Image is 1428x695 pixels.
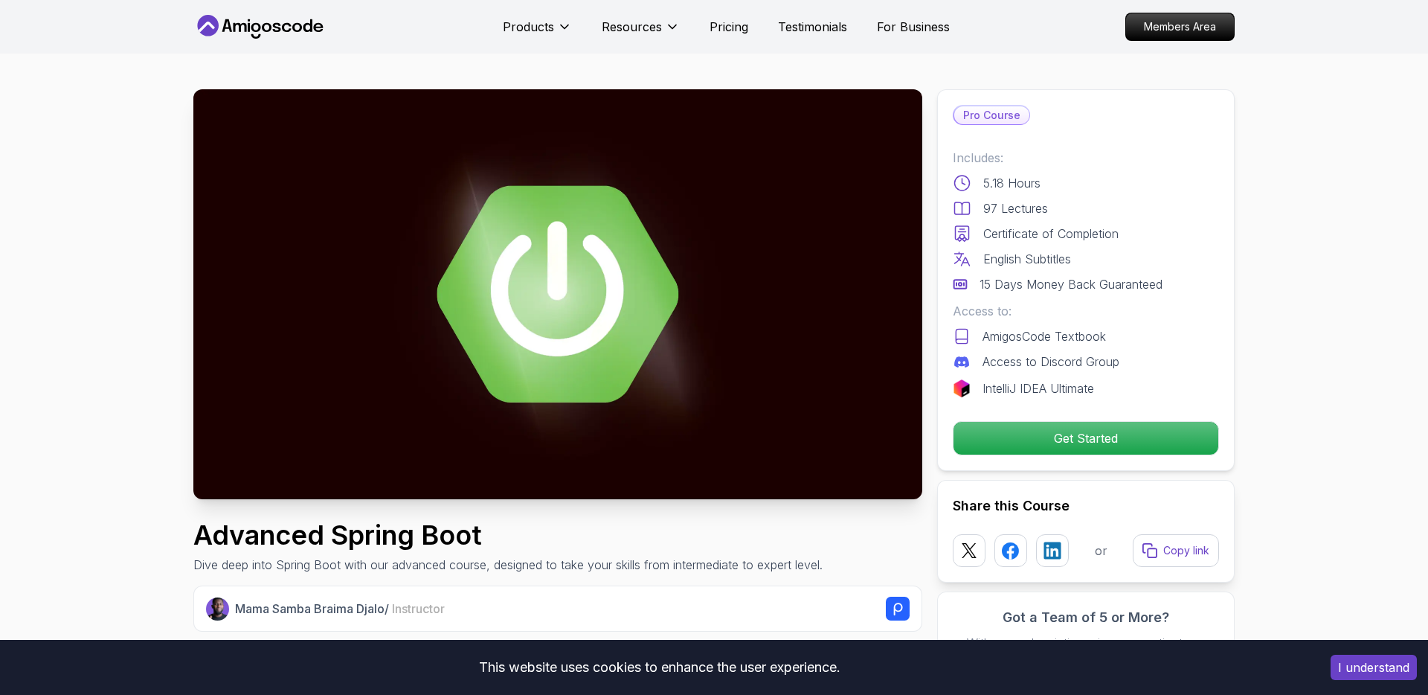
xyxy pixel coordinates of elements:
p: Access to: [953,302,1219,320]
button: Accept cookies [1331,655,1417,680]
p: Includes: [953,149,1219,167]
a: Members Area [1125,13,1235,41]
p: English Subtitles [983,250,1071,268]
p: IntelliJ IDEA Ultimate [982,379,1094,397]
p: Certificate of Completion [983,225,1119,243]
p: Get Started [953,422,1218,455]
p: 97 Lectures [983,199,1048,217]
p: 5.18 Hours [983,174,1041,192]
p: Products [503,18,554,36]
h3: Got a Team of 5 or More? [953,607,1219,628]
p: Access to Discord Group [982,353,1119,371]
p: Copy link [1163,543,1209,558]
div: This website uses cookies to enhance the user experience. [11,651,1308,684]
p: AmigosCode Textbook [982,327,1106,345]
p: or [1095,542,1107,560]
span: Instructor [392,601,445,616]
img: Nelson Djalo [206,598,229,621]
p: Pro Course [954,106,1029,124]
button: Products [503,18,572,48]
button: Get Started [953,421,1219,455]
p: 15 Days Money Back Guaranteed [980,275,1162,293]
a: For Business [877,18,950,36]
button: Copy link [1133,534,1219,567]
a: Pricing [710,18,748,36]
a: Testimonials [778,18,847,36]
p: Resources [602,18,662,36]
img: advanced-spring-boot_thumbnail [193,89,922,499]
p: Dive deep into Spring Boot with our advanced course, designed to take your skills from intermedia... [193,556,823,574]
p: Mama Samba Braima Djalo / [235,600,445,618]
p: With one subscription, give your entire team access to all courses and features. [953,634,1219,670]
p: Members Area [1126,13,1234,40]
button: Resources [602,18,680,48]
h1: Advanced Spring Boot [193,520,823,550]
h2: Share this Course [953,496,1219,516]
img: jetbrains logo [953,379,971,397]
